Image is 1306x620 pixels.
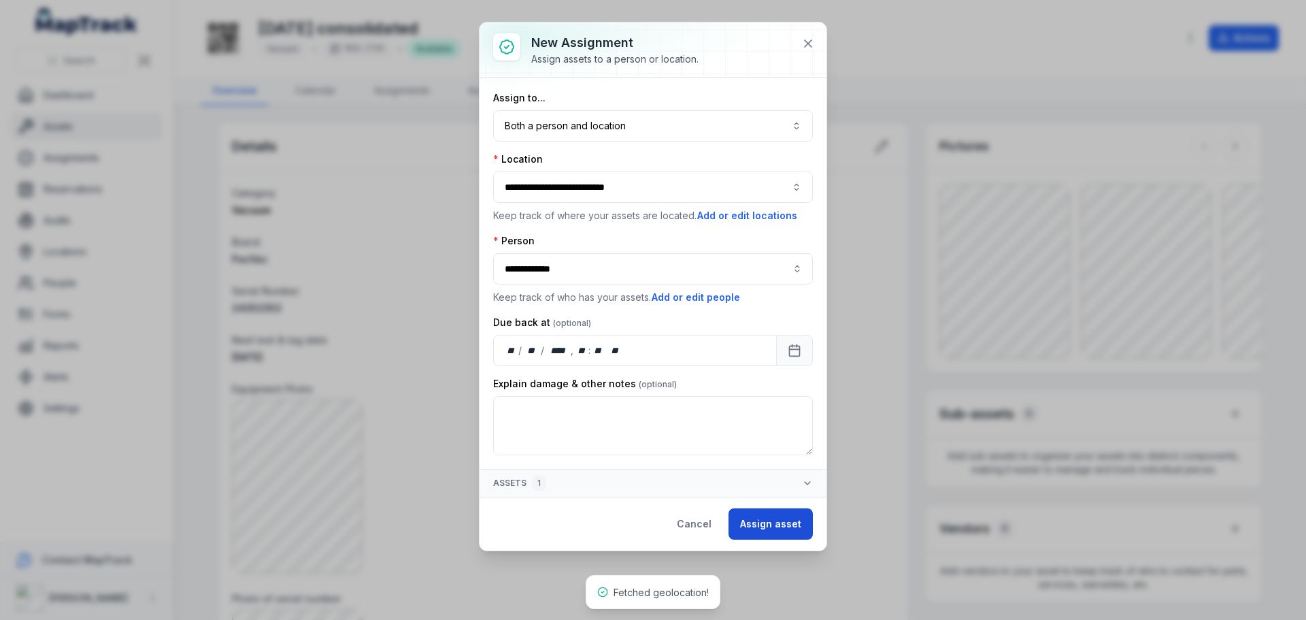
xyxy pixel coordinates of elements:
div: year, [546,344,571,357]
div: am/pm, [608,344,623,357]
div: / [518,344,523,357]
div: month, [523,344,541,357]
h3: New assignment [531,33,699,52]
div: , [571,344,575,357]
div: Assign assets to a person or location. [531,52,699,66]
label: Explain damage & other notes [493,377,677,391]
button: Cancel [665,508,723,540]
p: Keep track of where your assets are located. [493,208,813,223]
div: hour, [575,344,588,357]
button: Assets1 [480,470,826,497]
div: 1 [532,475,546,491]
span: Assets [493,475,546,491]
button: Assign asset [729,508,813,540]
div: / [541,344,546,357]
button: Both a person and location [493,110,813,142]
label: Location [493,152,543,166]
label: Person [493,234,535,248]
button: Calendar [776,335,813,366]
button: Add or edit locations [697,208,798,223]
label: Due back at [493,316,591,329]
label: Assign to... [493,91,546,105]
span: Fetched geolocation! [614,587,709,598]
div: : [588,344,592,357]
div: minute, [592,344,605,357]
input: assignment-add:person-label [493,253,813,284]
button: Add or edit people [651,290,741,305]
div: day, [505,344,518,357]
p: Keep track of who has your assets. [493,290,813,305]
